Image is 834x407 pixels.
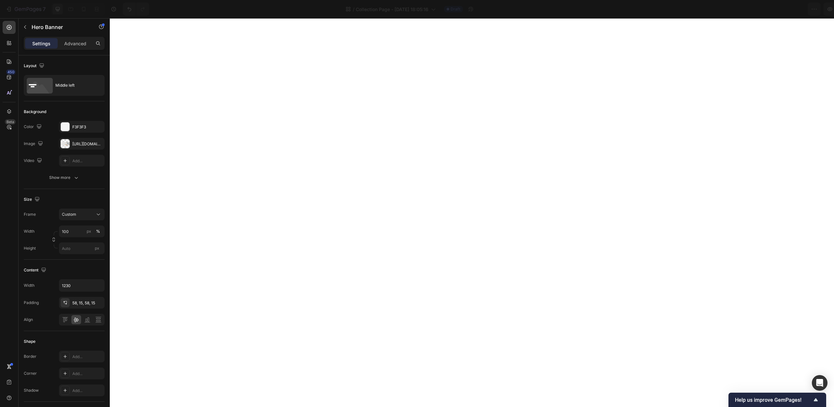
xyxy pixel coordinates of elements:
button: % [85,227,93,235]
span: Help us improve GemPages! [735,397,812,403]
button: Save [767,3,788,16]
span: Draft [451,6,460,12]
div: % [96,228,100,234]
span: px [95,246,99,251]
div: Layout [24,62,46,70]
p: 7 [43,5,46,13]
span: / [353,6,354,13]
div: Corner [24,371,37,376]
span: Save [772,7,783,12]
div: Align [24,317,33,323]
iframe: Design area [110,18,834,407]
div: Background [24,109,46,115]
label: Frame [24,211,36,217]
div: Publish [796,6,812,13]
div: Size [24,195,41,204]
div: Add... [72,354,103,360]
div: Border [24,354,36,359]
div: Beta [5,119,16,124]
span: 1 collection assigned [702,6,749,13]
input: px [59,242,105,254]
div: 58, 15, 58, 15 [72,300,103,306]
input: Auto [59,280,104,291]
div: Color [24,123,43,131]
button: Publish [791,3,818,16]
div: 450 [6,69,16,75]
div: Shadow [24,387,39,393]
label: Height [24,245,36,251]
p: Settings [32,40,50,47]
div: Add... [72,371,103,377]
div: [URL][DOMAIN_NAME] [72,141,103,147]
input: px% [59,225,105,237]
p: Advanced [64,40,86,47]
div: Undo/Redo [123,3,149,16]
div: Width [24,283,35,288]
button: 1 collection assigned [697,3,764,16]
div: Shape [24,339,36,344]
button: Show survey - Help us improve GemPages! [735,396,820,404]
span: Custom [62,211,76,217]
div: F3F3F3 [72,124,103,130]
span: Collection Page - [DATE] 18:05:16 [356,6,428,13]
button: Custom [59,209,105,220]
div: Video [24,156,43,165]
div: Open Intercom Messenger [812,375,827,391]
div: Padding [24,300,39,306]
div: Content [24,266,48,275]
div: Add... [72,388,103,394]
p: Hero Banner [32,23,87,31]
div: Image [24,139,44,148]
div: Show more [49,174,79,181]
div: px [87,228,91,234]
button: px [94,227,102,235]
button: 7 [3,3,49,16]
div: Middle left [55,78,95,93]
label: Width [24,228,35,234]
button: Show more [24,172,105,183]
div: Add... [72,158,103,164]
